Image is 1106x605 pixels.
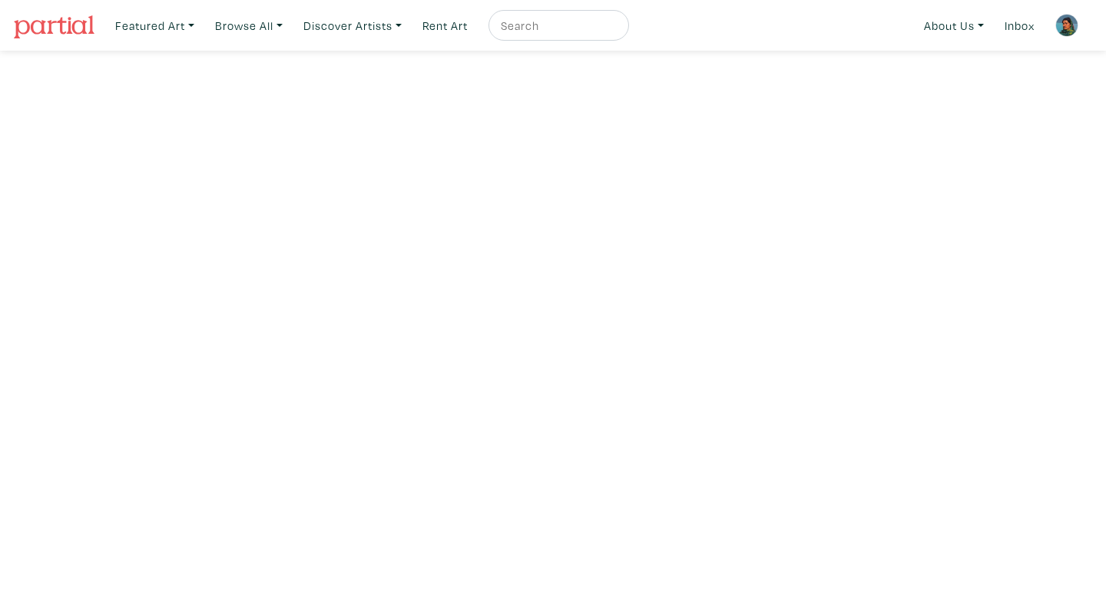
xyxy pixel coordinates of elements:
[499,16,614,35] input: Search
[296,10,409,41] a: Discover Artists
[208,10,290,41] a: Browse All
[416,10,475,41] a: Rent Art
[998,10,1041,41] a: Inbox
[1055,14,1078,37] img: phpThumb.php
[108,10,201,41] a: Featured Art
[917,10,991,41] a: About Us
